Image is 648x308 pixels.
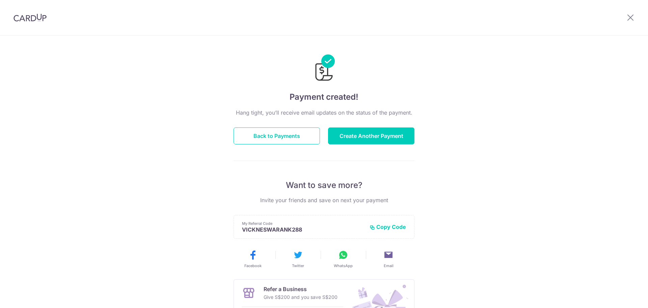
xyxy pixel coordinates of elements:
[384,263,394,268] span: Email
[370,223,406,230] button: Copy Code
[264,285,337,293] p: Refer a Business
[313,54,335,83] img: Payments
[323,250,363,268] button: WhatsApp
[244,263,262,268] span: Facebook
[234,109,414,117] p: Hang tight, you’ll receive email updates on the status of the payment.
[369,250,408,268] button: Email
[264,293,337,301] p: Give S$200 and you save S$200
[278,250,318,268] button: Twitter
[234,127,320,144] button: Back to Payments
[242,221,364,226] p: My Referral Code
[328,127,414,144] button: Create Another Payment
[234,196,414,204] p: Invite your friends and save on next your payment
[234,180,414,191] p: Want to save more?
[233,250,273,268] button: Facebook
[334,263,353,268] span: WhatsApp
[13,14,47,22] img: CardUp
[234,91,414,103] h4: Payment created!
[292,263,304,268] span: Twitter
[242,226,364,233] p: VICKNESWARANK288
